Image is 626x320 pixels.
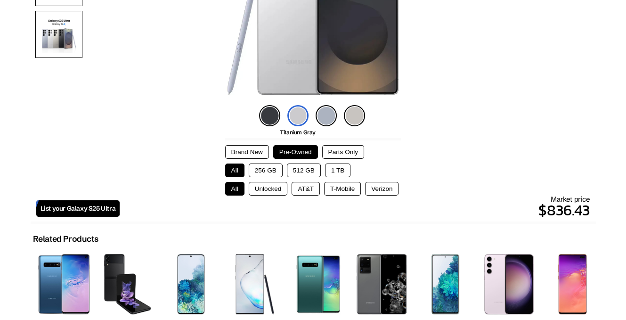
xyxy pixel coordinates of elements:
button: Pre-Owned [273,145,318,159]
img: Galaxy S20 5G [177,254,204,314]
button: T-Mobile [324,182,361,196]
button: 1 TB [325,164,350,177]
button: All [225,182,244,196]
img: Galaxy Note10+ 5G [236,254,274,314]
div: Market price [120,195,590,222]
button: AT&T [292,182,320,196]
img: titanium-black-icon [259,105,280,126]
span: List your Galaxy S25 Ultra [41,205,116,213]
span: Titanium Gray [280,129,316,136]
h2: Related Products [33,234,98,244]
img: Galaxy Z Flip3 5G [104,254,151,314]
button: 512 GB [287,164,321,177]
img: titanium-gray-icon [287,105,309,126]
button: Unlocked [249,182,288,196]
button: 256 GB [249,164,283,177]
button: All [225,164,244,177]
img: Galaxy S10 [38,254,90,314]
img: Galaxy S20 FE 5G [431,254,460,314]
button: Brand New [225,145,269,159]
button: Verizon [365,182,398,196]
a: List your Galaxy S25 Ultra [36,200,120,217]
img: Galaxy S10+ [558,254,586,314]
button: Parts Only [322,145,364,159]
img: Galaxy S20+ 5G [357,254,407,314]
img: Galaxy S10e [296,254,341,314]
img: titanium-silverblue-icon [316,105,337,126]
img: titanium-whitesilver-icon [344,105,365,126]
p: $836.43 [120,199,590,222]
img: Galaxy S23+ [484,254,534,314]
img: AI [35,11,82,58]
